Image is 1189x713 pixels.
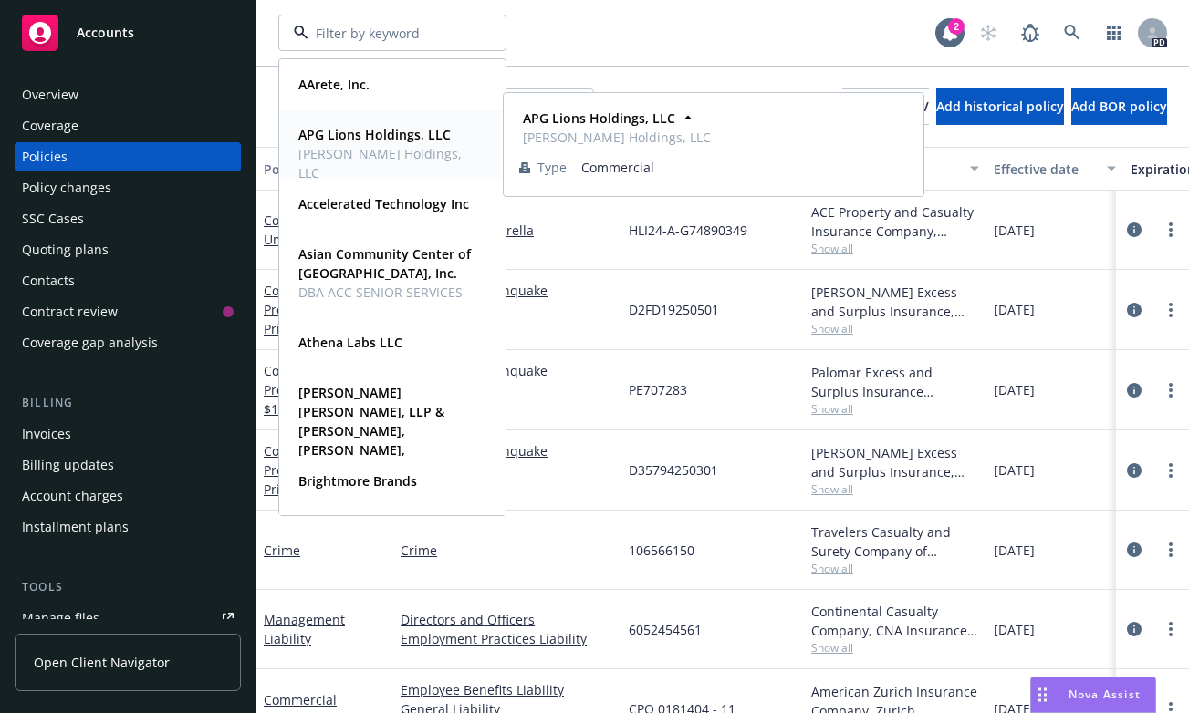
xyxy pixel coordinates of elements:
a: circleInformation [1123,379,1145,401]
a: Billing updates [15,450,241,480]
div: Continental Casualty Company, CNA Insurance, Amwins [811,602,979,640]
strong: APG Lions Holdings, LLC [523,109,675,127]
strong: Brightmore Brands [298,472,417,490]
a: Crime [401,541,614,560]
span: - $10M Primary - Newer Locations [264,301,373,356]
span: Show all [811,481,979,497]
a: Coverage [15,111,241,140]
a: circleInformation [1123,460,1145,481]
button: Add BOR policy [1071,88,1167,125]
span: DBA ACC SENIOR SERVICES [298,283,483,302]
a: Commercial Property [264,282,363,356]
a: Start snowing [970,15,1006,51]
a: Manage files [15,604,241,633]
a: Commercial Property [264,362,364,437]
strong: AArete, Inc. [298,76,370,93]
div: Effective date [994,160,1096,179]
button: Policy details [256,147,393,191]
span: - $20M x $10M - Newer Locations [264,381,364,437]
button: Add historical policy [936,88,1064,125]
a: Crime [264,542,300,559]
span: Add BOR policy [1071,98,1167,115]
span: [DATE] [994,380,1035,399]
a: Commercial Earthquake [401,281,614,300]
a: Overview [15,80,241,109]
a: more [1160,618,1182,640]
span: - $5M Primary - Older Locations [264,461,368,517]
a: circleInformation [1123,618,1145,640]
a: SSC Cases [15,204,241,233]
div: Overview [22,80,78,109]
a: Quoting plans [15,235,241,264]
div: Billing [15,394,241,412]
button: Effective date [986,147,1123,191]
a: Commercial Property [264,442,358,517]
a: Employment Practices Liability [401,629,614,648]
input: Filter by keyword [308,24,469,43]
a: Policy changes [15,173,241,202]
div: [PERSON_NAME] Excess and Surplus Insurance, Inc., [PERSON_NAME] Group, Amwins [811,283,979,321]
span: D2FD19250501 [629,300,719,319]
div: Travelers Casualty and Surety Company of America, Travelers Insurance [811,522,979,561]
a: 1 more [401,319,614,338]
div: Quoting plans [22,235,109,264]
div: Account charges [22,481,123,511]
span: Type [537,158,567,177]
a: 1 more [401,399,614,418]
span: Show all [811,241,979,256]
span: PE707283 [629,380,687,399]
strong: [PERSON_NAME] [PERSON_NAME], LLP & [PERSON_NAME], [PERSON_NAME], [PERSON_NAME] and [PERSON_NAME], PC [298,384,444,497]
div: Policy details [264,160,366,179]
a: Contacts [15,266,241,295]
span: Commercial [581,158,908,177]
div: Invoices [22,419,71,449]
a: Switch app [1096,15,1132,51]
span: Show all [811,561,979,576]
a: Report a Bug [1012,15,1048,51]
a: Management Liability [264,611,345,647]
a: circleInformation [1123,299,1145,321]
div: Billing updates [22,450,114,480]
span: 106566150 [629,541,694,560]
button: Export to CSV [842,88,929,125]
span: Open Client Navigator [34,653,170,672]
div: Coverage gap analysis [22,328,158,357]
a: Search [1054,15,1090,51]
a: Account charges [15,481,241,511]
a: Flood [401,460,614,480]
a: Commercial Umbrella [264,212,366,248]
a: Invoices [15,419,241,449]
span: D35794250301 [629,460,718,480]
strong: Athena Labs LLC [298,334,402,351]
a: Directors and Officers [401,610,614,629]
a: more [1160,539,1182,561]
span: [DATE] [994,541,1035,560]
span: 6052454561 [629,620,702,639]
span: [PERSON_NAME] Holdings, LLC [523,128,711,147]
span: Add historical policy [936,98,1064,115]
span: HLI24-A-G74890349 [629,221,747,240]
a: more [1160,379,1182,401]
span: [DATE] [994,300,1035,319]
span: Nova Assist [1069,687,1141,702]
a: Installment plans [15,512,241,542]
span: Show all [811,640,979,656]
div: Tools [15,578,241,596]
a: Contract review [15,297,241,326]
strong: Asian Community Center of [GEOGRAPHIC_DATA], Inc. [298,245,471,282]
div: [PERSON_NAME] Excess and Surplus Insurance, Inc., [PERSON_NAME] Group, Amwins [811,443,979,481]
div: Policies [22,142,68,171]
span: Show all [811,401,979,417]
div: Coverage [22,111,78,140]
a: Coverage gap analysis [15,328,241,357]
a: more [1160,299,1182,321]
span: [PERSON_NAME] Holdings, LLC [298,144,483,182]
span: [DATE] [994,620,1035,639]
a: Commercial Umbrella [401,221,614,240]
a: Employee Benefits Liability [401,680,614,699]
a: 1 more [401,480,614,499]
a: Policies [15,142,241,171]
div: ACE Property and Casualty Insurance Company, Chubb Group, Distinguished Programs Group, LLC [811,202,979,241]
div: Palomar Excess and Surplus Insurance Company, [GEOGRAPHIC_DATA] [811,363,979,401]
div: Contacts [22,266,75,295]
